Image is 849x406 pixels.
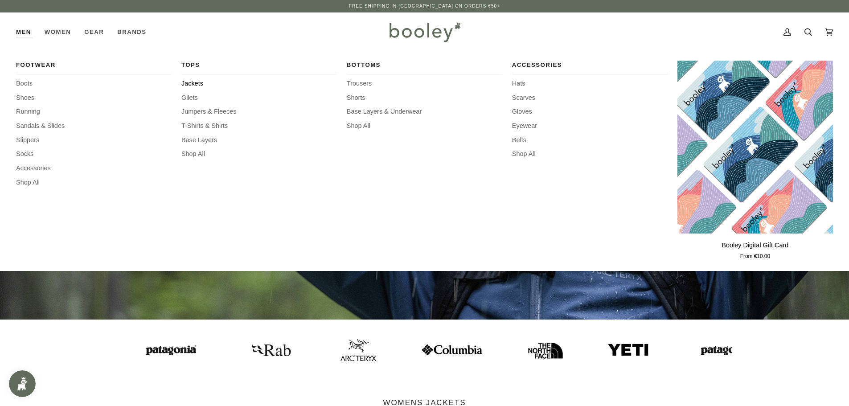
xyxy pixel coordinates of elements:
a: Trousers [347,79,502,89]
iframe: Button to open loyalty program pop-up [9,370,36,397]
a: Shop All [347,121,502,131]
product-grid-item: Booley Digital Gift Card [677,61,833,261]
product-grid-item-variant: €10.00 [677,61,833,234]
span: Tops [181,61,337,70]
a: Socks [16,149,172,159]
a: Accessories [512,61,668,74]
a: Accessories [16,164,172,173]
a: Scarves [512,93,668,103]
a: Shop All [181,149,337,159]
a: Shoes [16,93,172,103]
a: Slippers [16,135,172,145]
a: Shop All [16,178,172,188]
a: Sandals & Slides [16,121,172,131]
span: Bottoms [347,61,502,70]
span: Women [45,28,71,37]
a: Belts [512,135,668,145]
p: Free Shipping in [GEOGRAPHIC_DATA] on Orders €50+ [349,3,500,10]
span: Footwear [16,61,172,70]
a: Bottoms [347,61,502,74]
a: Base Layers [181,135,337,145]
a: Jumpers & Fleeces [181,107,337,117]
a: Gilets [181,93,337,103]
a: Women [38,12,78,52]
a: Hats [512,79,668,89]
a: Jackets [181,79,337,89]
a: Shop All [512,149,668,159]
a: Eyewear [512,121,668,131]
a: Footwear [16,61,172,74]
a: Men [16,12,38,52]
a: Booley Digital Gift Card [677,61,833,234]
a: Gear [78,12,111,52]
a: Gloves [512,107,668,117]
div: Men Footwear Boots Shoes Running Sandals & Slides Slippers Socks Accessories Shop All Tops Jacket... [16,12,38,52]
a: Shorts [347,93,502,103]
a: Running [16,107,172,117]
p: Booley Digital Gift Card [722,241,788,250]
a: Brands [111,12,153,52]
a: Tops [181,61,337,74]
a: T-Shirts & Shirts [181,121,337,131]
span: Accessories [512,61,668,70]
span: Gear [84,28,104,37]
span: From €10.00 [740,253,770,261]
a: Booley Digital Gift Card [677,237,833,261]
span: Brands [117,28,146,37]
img: Booley [386,19,463,45]
a: Base Layers & Underwear [347,107,502,117]
a: Boots [16,79,172,89]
